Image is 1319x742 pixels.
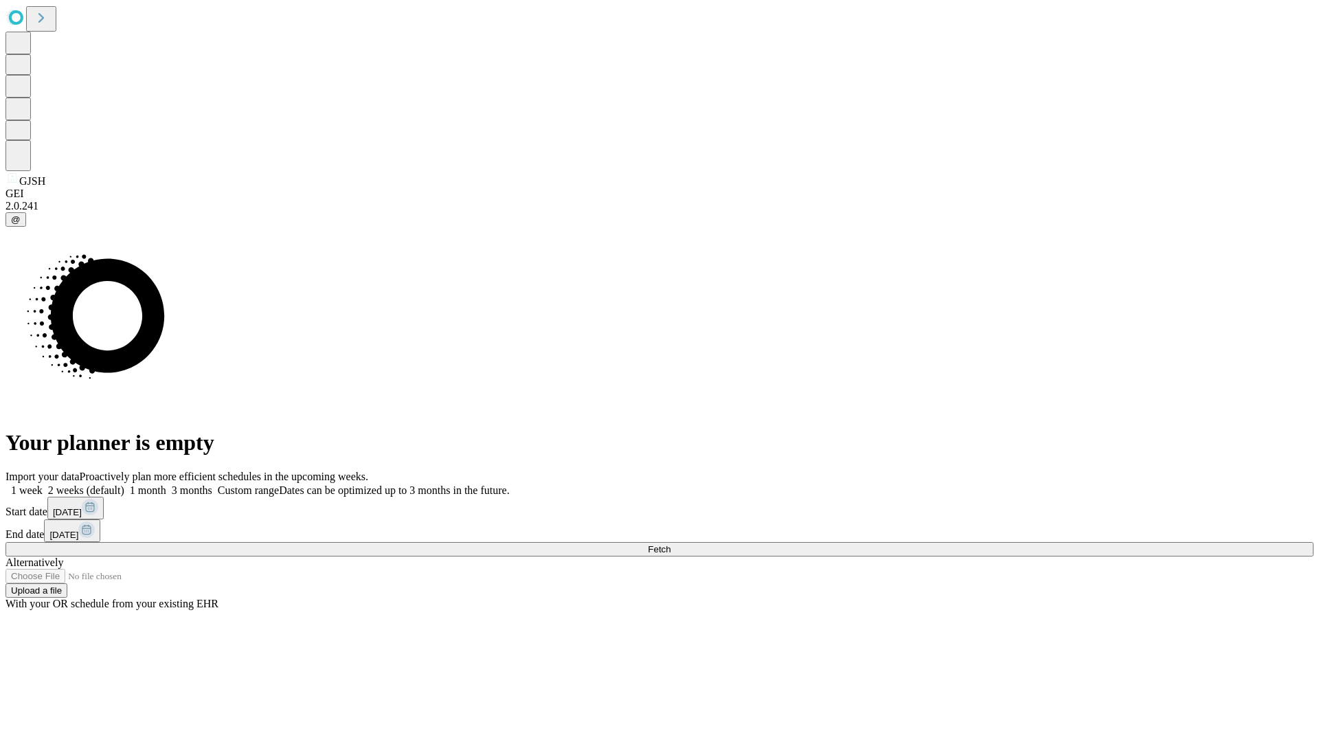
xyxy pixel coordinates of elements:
span: Dates can be optimized up to 3 months in the future. [279,484,509,496]
button: Fetch [5,542,1314,556]
div: Start date [5,497,1314,519]
span: 3 months [172,484,212,496]
div: End date [5,519,1314,542]
button: [DATE] [47,497,104,519]
span: 1 week [11,484,43,496]
span: Custom range [218,484,279,496]
span: GJSH [19,175,45,187]
h1: Your planner is empty [5,430,1314,456]
span: Fetch [648,544,670,554]
span: 2 weeks (default) [48,484,124,496]
button: [DATE] [44,519,100,542]
span: Import your data [5,471,80,482]
div: 2.0.241 [5,200,1314,212]
button: Upload a file [5,583,67,598]
span: 1 month [130,484,166,496]
div: GEI [5,188,1314,200]
span: @ [11,214,21,225]
span: With your OR schedule from your existing EHR [5,598,218,609]
button: @ [5,212,26,227]
span: Proactively plan more efficient schedules in the upcoming weeks. [80,471,368,482]
span: Alternatively [5,556,63,568]
span: [DATE] [53,507,82,517]
span: [DATE] [49,530,78,540]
